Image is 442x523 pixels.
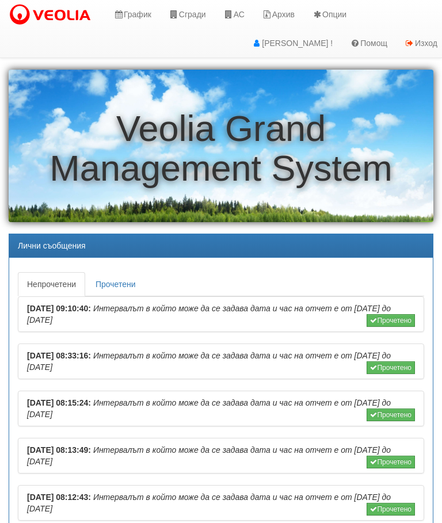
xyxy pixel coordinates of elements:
a: Помощ [341,29,396,58]
a: [PERSON_NAME] ! [243,29,341,58]
i: Интервалът в който може да се задава дата и час на отчет е от [DATE] до [DATE] [27,304,391,325]
img: VeoliaLogo.png [9,3,96,27]
b: [DATE] 08:15:24: [27,398,91,407]
button: Прочетено [367,314,415,327]
button: Прочетено [367,503,415,516]
i: Интервалът в който може да се задава дата и час на отчет е от [DATE] до [DATE] [27,398,391,419]
b: [DATE] 08:12:43: [27,493,91,502]
i: Интервалът в който може да се задава дата и час на отчет е от [DATE] до [DATE] [27,351,391,372]
button: Прочетено [367,409,415,421]
i: Интервалът в който може да се задава дата и час на отчет е от [DATE] до [DATE] [27,445,391,466]
a: Непрочетени [18,272,85,296]
b: [DATE] 08:33:16: [27,351,91,360]
b: [DATE] 09:10:40: [27,304,91,313]
button: Прочетено [367,361,415,374]
div: Лични съобщения [9,234,433,258]
h1: Veolia Grand Management System [9,109,433,189]
b: [DATE] 08:13:49: [27,445,91,455]
i: Интервалът в който може да се задава дата и час на отчет е от [DATE] до [DATE] [27,493,391,513]
a: Прочетени [86,272,145,296]
button: Прочетено [367,456,415,468]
